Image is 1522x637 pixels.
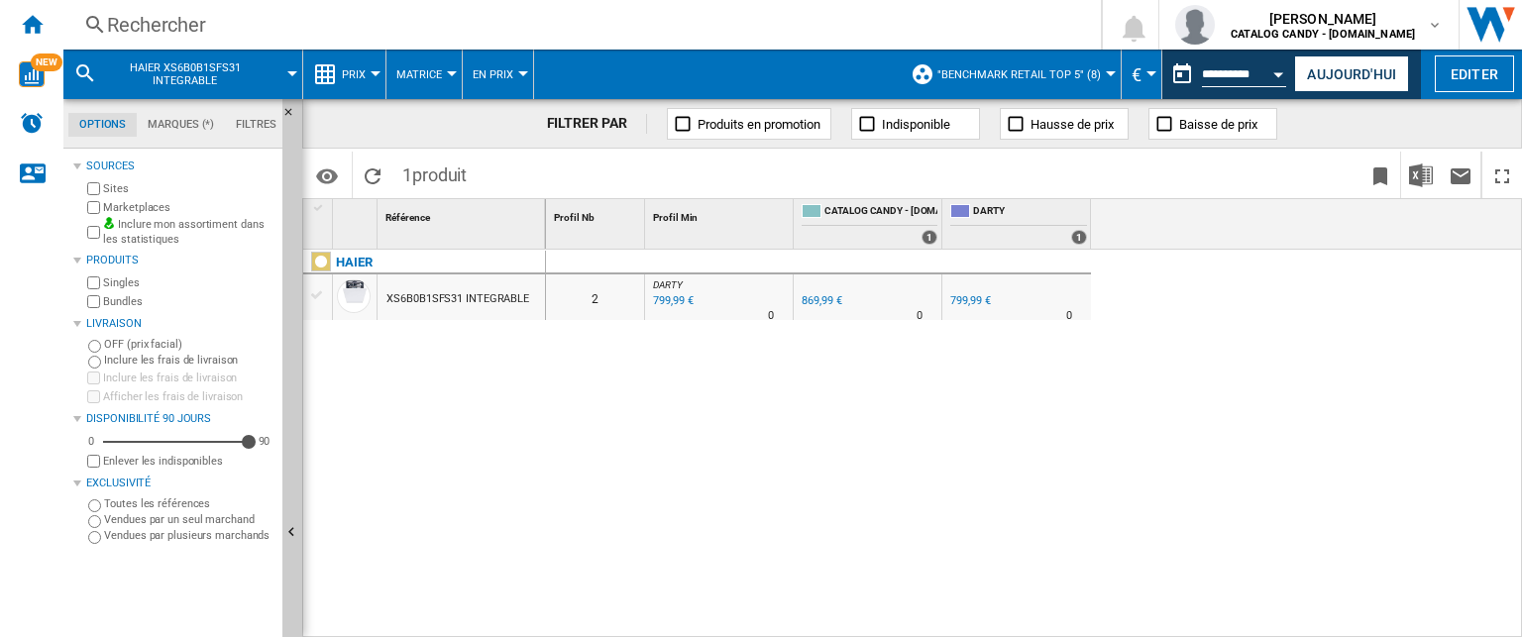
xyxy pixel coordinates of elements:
label: Vendues par un seul marchand [104,512,274,527]
div: 2 [546,274,644,320]
md-slider: Disponibilité [103,432,249,452]
b: CATALOG CANDY - [DOMAIN_NAME] [1231,28,1415,41]
input: Vendues par plusieurs marchands [88,531,101,544]
div: 799,99 € [950,294,990,307]
label: Toutes les références [104,496,274,511]
label: Inclure les frais de livraison [104,353,274,368]
span: Profil Nb [554,212,594,223]
button: En Prix [473,50,523,99]
div: "BENCHMARK RETAIL TOP 5" (8) [911,50,1111,99]
label: Inclure mon assortiment dans les statistiques [103,217,274,248]
button: Editer [1435,55,1514,92]
div: Délai de livraison : 0 jour [1066,306,1072,326]
md-menu: Currency [1122,50,1162,99]
label: Inclure les frais de livraison [103,371,274,385]
input: OFF (prix facial) [88,340,101,353]
div: Livraison [86,316,274,332]
button: Options [307,158,347,193]
div: Délai de livraison : 0 jour [768,306,774,326]
div: HAIER XS6B0B1SFS31 INTEGRABLE [73,50,292,99]
div: DARTY 1 offers sold by DARTY [946,199,1091,249]
label: Marketplaces [103,200,274,215]
input: Bundles [87,295,100,308]
button: Baisse de prix [1148,108,1277,140]
label: Vendues par plusieurs marchands [104,528,274,543]
md-tab-item: Marques (*) [137,113,225,137]
button: Open calendar [1261,53,1297,89]
span: CATALOG CANDY - [DOMAIN_NAME] [824,204,937,221]
span: [PERSON_NAME] [1231,9,1415,29]
span: Indisponible [882,117,950,132]
div: Sort None [337,199,377,230]
span: NEW [31,53,62,71]
img: excel-24x24.png [1409,163,1433,187]
span: DARTY [973,204,1087,221]
label: Enlever les indisponibles [103,454,274,469]
div: Sort None [550,199,644,230]
input: Afficher les frais de livraison [87,455,100,468]
img: profile.jpg [1175,5,1215,45]
div: CATALOG CANDY - [DOMAIN_NAME] 1 offers sold by CATALOG CANDY - HOOVER.FR [798,199,941,249]
button: Prix [342,50,376,99]
button: md-calendar [1162,54,1202,94]
span: € [1132,64,1141,85]
label: Afficher les frais de livraison [103,389,274,404]
div: XS6B0B1SFS31 INTEGRABLE [386,276,529,322]
div: Profil Nb Sort None [550,199,644,230]
div: Délai de livraison : 0 jour [917,306,923,326]
input: Inclure les frais de livraison [88,356,101,369]
button: Matrice [396,50,452,99]
div: Profil Min Sort None [649,199,793,230]
button: Indisponible [851,108,980,140]
div: 90 [253,434,274,449]
button: Télécharger au format Excel [1401,152,1441,198]
input: Marketplaces [87,201,100,214]
div: 0 [83,434,99,449]
img: mysite-bg-18x18.png [103,217,115,229]
input: Sites [87,182,100,195]
img: alerts-logo.svg [20,111,44,135]
span: Référence [385,212,429,223]
input: Toutes les références [88,499,101,512]
span: 1 [392,152,477,193]
button: Recharger [353,152,392,198]
div: Référence Sort None [381,199,545,230]
input: Singles [87,276,100,289]
button: Produits en promotion [667,108,831,140]
button: Créer un favoris [1360,152,1400,198]
button: "BENCHMARK RETAIL TOP 5" (8) [937,50,1111,99]
input: Inclure les frais de livraison [87,372,100,384]
span: Matrice [396,68,442,81]
span: Prix [342,68,366,81]
button: Plein écran [1482,152,1522,198]
div: Mise à jour : mardi 23 septembre 2025 07:40 [650,291,693,311]
span: HAIER XS6B0B1SFS31 INTEGRABLE [105,61,265,87]
span: En Prix [473,68,513,81]
img: wise-card.svg [19,61,45,87]
div: Sort None [381,199,545,230]
input: Vendues par un seul marchand [88,515,101,528]
span: Produits en promotion [698,117,820,132]
span: Profil Min [653,212,698,223]
button: Aujourd'hui [1294,55,1409,92]
button: Masquer [282,99,306,135]
div: Ce rapport est basé sur une date antérieure à celle d'aujourd'hui. [1162,50,1290,99]
md-tab-item: Filtres [225,113,286,137]
div: 869,99 € [802,294,841,307]
button: € [1132,50,1151,99]
span: Hausse de prix [1031,117,1114,132]
div: Sort None [649,199,793,230]
span: produit [412,164,467,185]
button: HAIER XS6B0B1SFS31 INTEGRABLE [105,50,284,99]
button: Hausse de prix [1000,108,1129,140]
md-tab-item: Options [68,113,137,137]
span: Baisse de prix [1179,117,1257,132]
div: Produits [86,253,274,268]
div: 1 offers sold by DARTY [1071,230,1087,245]
label: Bundles [103,294,274,309]
div: 869,99 € [799,291,841,311]
div: FILTRER PAR [547,114,648,134]
span: "BENCHMARK RETAIL TOP 5" (8) [937,68,1101,81]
